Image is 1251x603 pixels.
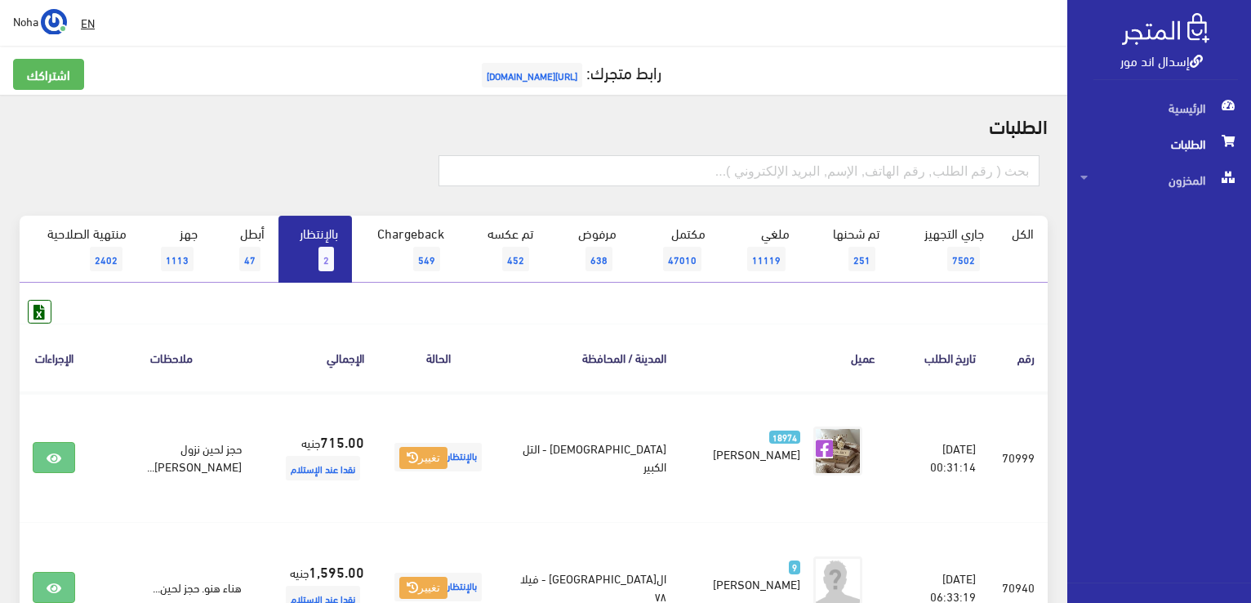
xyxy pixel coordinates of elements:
a: تم عكسه452 [458,216,547,283]
span: 11119 [747,247,786,271]
span: 9 [789,561,801,574]
span: 18974 [769,431,801,444]
span: 549 [413,247,440,271]
th: رقم [989,324,1048,391]
span: [PERSON_NAME] [713,442,800,465]
span: الرئيسية [1080,90,1238,126]
a: بالإنتظار2 [278,216,352,283]
strong: 1,595.00 [309,561,364,582]
span: الطلبات [1080,126,1238,162]
a: إسدال اند مور [1120,48,1203,72]
span: بالإنتظار [394,573,482,601]
a: مرفوض638 [547,216,630,283]
th: الإجراءات [20,324,88,391]
span: [PERSON_NAME] [713,572,800,595]
a: منتهية الصلاحية2402 [20,216,140,283]
input: بحث ( رقم الطلب, رقم الهاتف, الإسم, البريد اﻹلكتروني )... [439,155,1040,186]
th: المدينة / المحافظة [499,324,679,391]
button: تغيير [399,577,447,600]
a: جهز1113 [140,216,211,283]
th: الحالة [377,324,499,391]
span: [URL][DOMAIN_NAME] [482,63,582,87]
span: المخزون [1080,162,1238,198]
span: 452 [502,247,529,271]
span: 638 [585,247,612,271]
button: تغيير [399,447,447,470]
img: . [1122,13,1209,45]
a: المخزون [1067,162,1251,198]
span: 47 [239,247,260,271]
td: حجز لحين نزول [PERSON_NAME]... [88,392,255,523]
a: اشتراكك [13,59,84,90]
h2: الطلبات [20,114,1048,136]
a: جاري التجهيز7502 [893,216,999,283]
span: بالإنتظار [394,443,482,471]
a: Chargeback549 [352,216,458,283]
span: 47010 [663,247,701,271]
a: 9 [PERSON_NAME] [706,556,800,592]
th: عميل [679,324,888,391]
span: 7502 [947,247,980,271]
th: اﻹجمالي [255,324,377,391]
iframe: Drift Widget Chat Controller [20,491,82,553]
a: 18974 [PERSON_NAME] [706,427,800,462]
span: 1113 [161,247,194,271]
u: EN [81,12,95,33]
td: جنيه [255,392,377,523]
td: 70999 [989,392,1048,523]
a: الرئيسية [1067,90,1251,126]
strong: 715.00 [320,431,364,452]
span: Noha [13,11,38,31]
img: ... [41,9,67,35]
a: مكتمل47010 [630,216,719,283]
img: picture [813,427,862,476]
a: تم شحنها251 [804,216,893,283]
span: 251 [848,247,875,271]
span: نقدا عند الإستلام [286,456,360,480]
span: 2402 [90,247,122,271]
a: EN [74,8,101,38]
a: الكل [998,216,1048,250]
a: ملغي11119 [719,216,804,283]
a: الطلبات [1067,126,1251,162]
span: 2 [318,247,334,271]
th: تاريخ الطلب [888,324,989,391]
td: [DEMOGRAPHIC_DATA] - التل الكبير [499,392,679,523]
a: ... Noha [13,8,67,34]
th: ملاحظات [88,324,255,391]
a: أبطل47 [211,216,278,283]
a: رابط متجرك:[URL][DOMAIN_NAME] [478,56,661,87]
td: [DATE] 00:31:14 [888,392,989,523]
